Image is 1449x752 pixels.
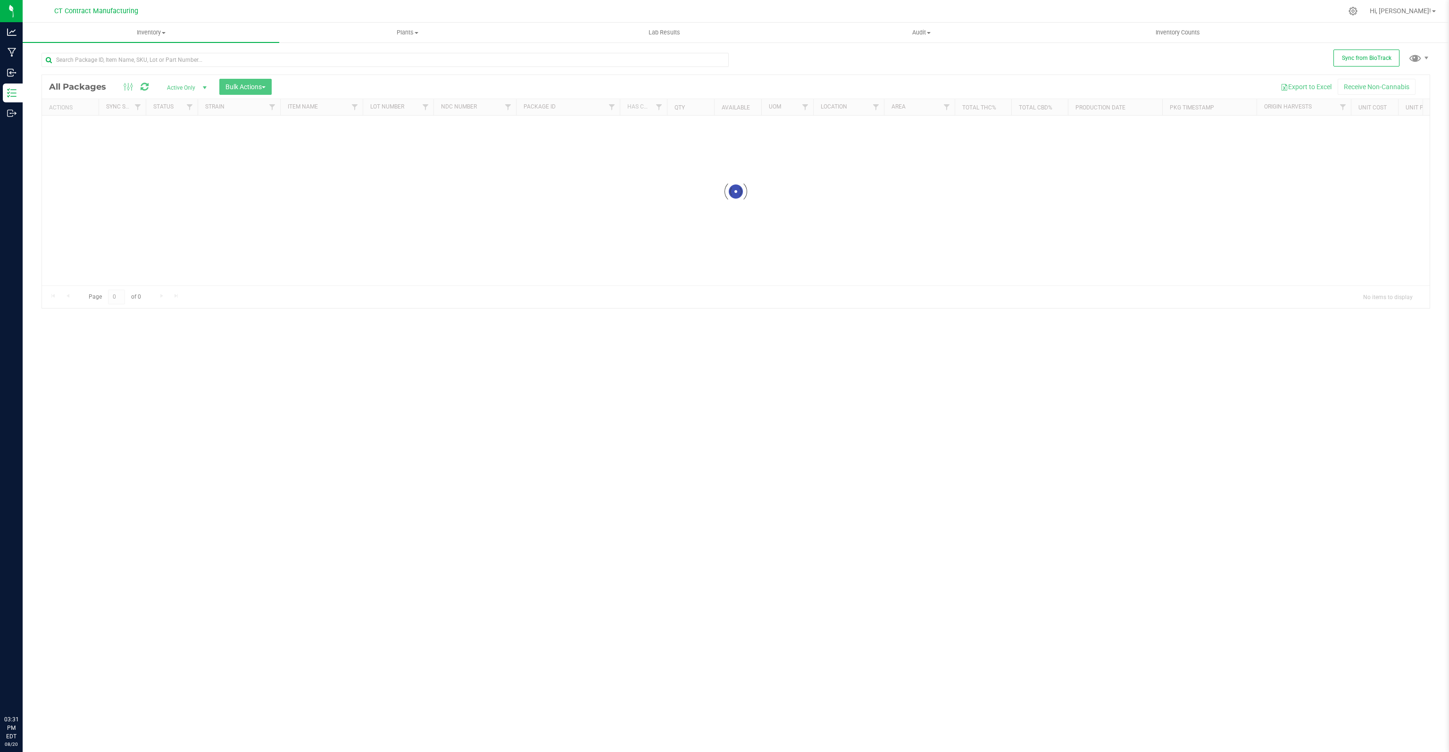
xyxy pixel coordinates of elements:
span: Sync from BioTrack [1342,55,1391,61]
inline-svg: Inbound [7,68,17,77]
a: Audit [793,23,1049,42]
input: Search Package ID, Item Name, SKU, Lot or Part Number... [42,53,729,67]
inline-svg: Inventory [7,88,17,98]
p: 03:31 PM EDT [4,715,18,741]
span: Inventory [23,28,279,37]
a: Inventory Counts [1049,23,1306,42]
span: Lab Results [636,28,693,37]
div: Manage settings [1347,7,1359,16]
button: Sync from BioTrack [1333,50,1399,67]
span: Hi, [PERSON_NAME]! [1370,7,1431,15]
a: Inventory [23,23,279,42]
span: CT Contract Manufacturing [54,7,138,15]
span: Audit [793,28,1049,37]
span: Plants [280,28,535,37]
a: Plants [279,23,536,42]
inline-svg: Analytics [7,27,17,37]
inline-svg: Outbound [7,109,17,118]
p: 08/20 [4,741,18,748]
span: Inventory Counts [1143,28,1213,37]
inline-svg: Manufacturing [7,48,17,57]
a: Lab Results [536,23,793,42]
